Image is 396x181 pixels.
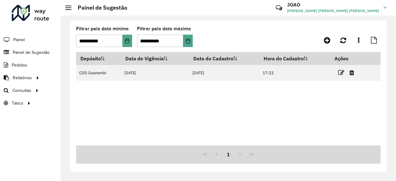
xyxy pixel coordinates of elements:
[260,52,330,65] th: Hora do Cadastro
[123,35,132,47] button: Choose Date
[12,100,23,106] span: Tático
[13,37,25,43] span: Painel
[189,65,260,81] td: [DATE]
[349,68,354,77] a: Excluir
[287,2,379,8] h3: JOAO
[330,52,367,65] th: Ações
[287,8,379,14] span: [PERSON_NAME] [PERSON_NAME] [PERSON_NAME]
[260,65,330,81] td: 17:22
[76,25,129,32] label: Filtrar pela data mínima
[183,35,193,47] button: Choose Date
[76,65,121,81] td: CDD Guanambi
[121,65,189,81] td: [DATE]
[12,62,27,68] span: Pedidos
[338,68,344,77] a: Editar
[189,52,260,65] th: Data do Cadastro
[71,4,127,11] h2: Painel de Sugestão
[13,49,49,56] span: Painel de Sugestão
[272,1,286,15] a: Contato Rápido
[121,52,189,65] th: Data de Vigência
[76,52,121,65] th: Depósito
[13,75,32,81] span: Relatórios
[137,25,191,32] label: Filtrar pela data máxima
[222,149,234,160] button: 1
[12,87,31,94] span: Consultas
